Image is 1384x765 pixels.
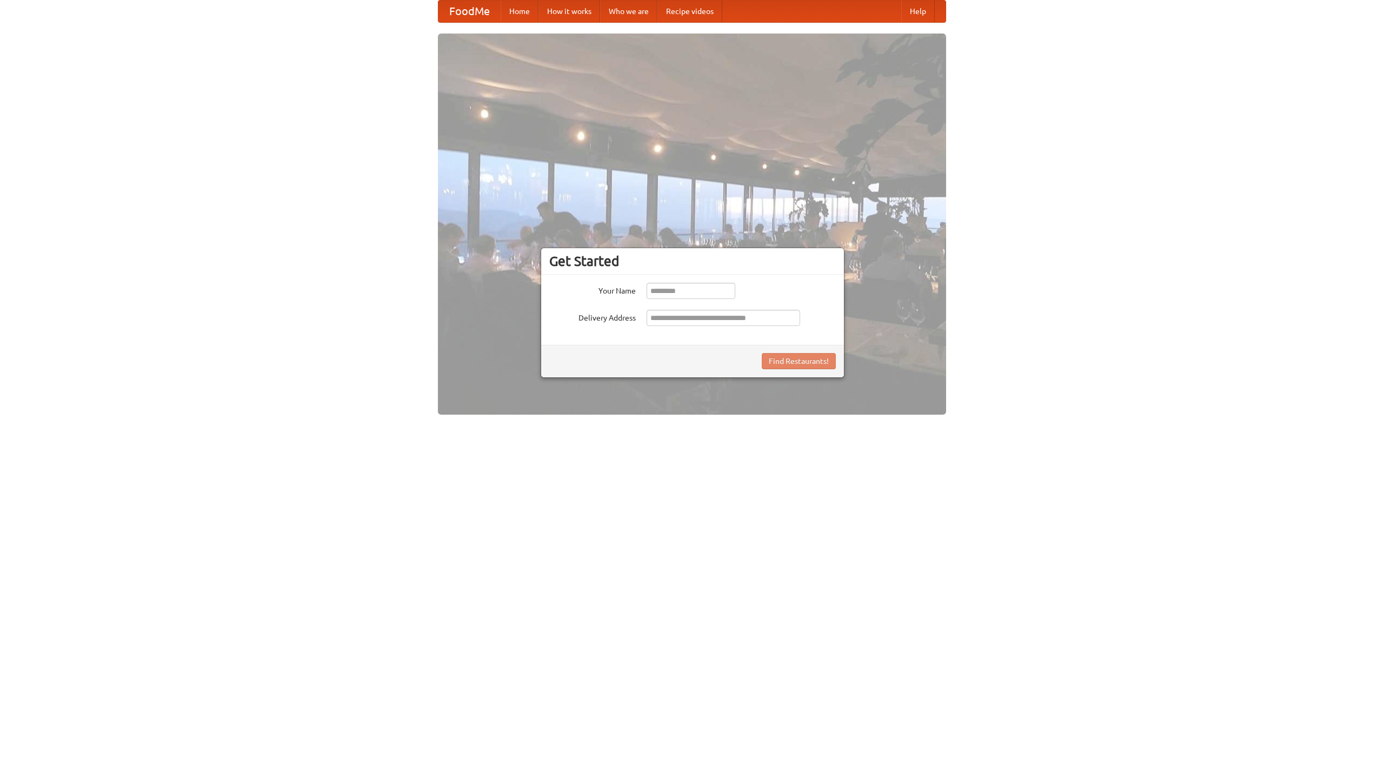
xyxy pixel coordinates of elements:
a: Who we are [600,1,657,22]
a: How it works [538,1,600,22]
h3: Get Started [549,253,836,269]
a: FoodMe [438,1,501,22]
label: Delivery Address [549,310,636,323]
label: Your Name [549,283,636,296]
a: Home [501,1,538,22]
a: Recipe videos [657,1,722,22]
button: Find Restaurants! [762,353,836,369]
a: Help [901,1,935,22]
